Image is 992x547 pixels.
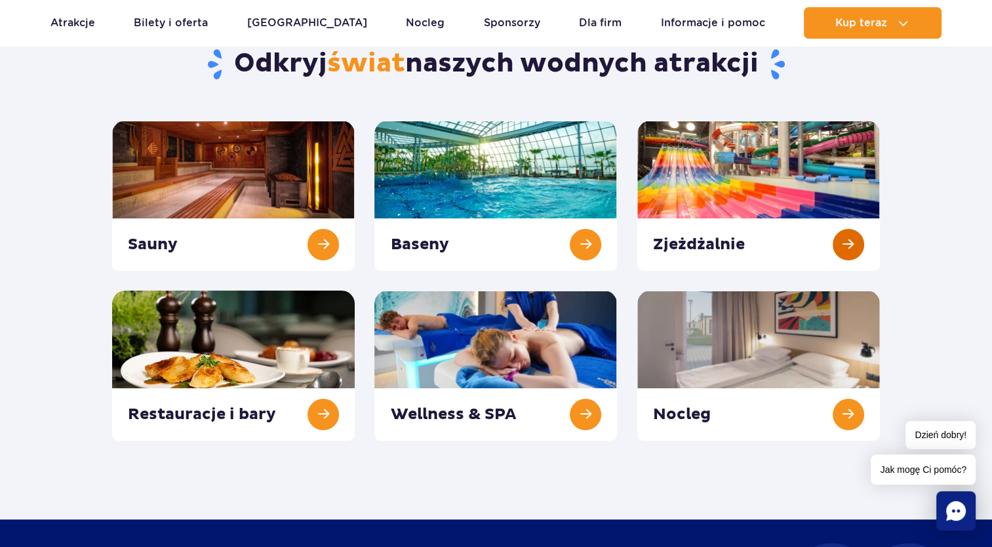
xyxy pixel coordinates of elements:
a: Informacje i pomoc [661,7,765,39]
span: Dzień dobry! [905,421,976,449]
a: Dla firm [579,7,622,39]
a: Nocleg [406,7,445,39]
h1: Odkryj naszych wodnych atrakcji [112,47,880,81]
a: Bilety i oferta [134,7,208,39]
a: [GEOGRAPHIC_DATA] [247,7,367,39]
button: Kup teraz [804,7,942,39]
span: Jak mogę Ci pomóc? [871,455,976,485]
a: Atrakcje [50,7,95,39]
span: Kup teraz [835,17,887,29]
span: świat [327,47,405,80]
a: Sponsorzy [484,7,540,39]
div: Chat [936,491,976,531]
